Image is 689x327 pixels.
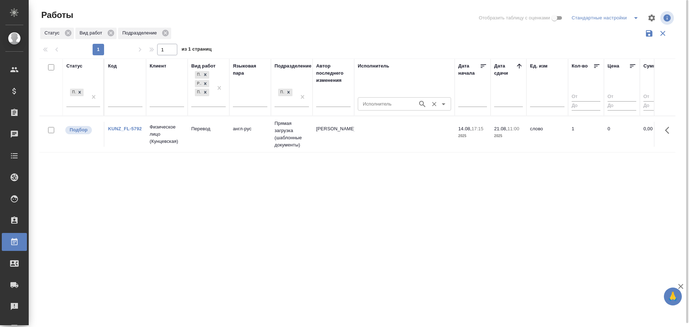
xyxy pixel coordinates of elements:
[277,88,293,97] div: Прямая загрузка (шаблонные документы)
[316,62,351,84] div: Автор последнего изменения
[570,12,643,24] div: split button
[642,27,656,40] button: Сохранить фильтры
[278,89,285,96] div: Прямая загрузка (шаблонные документы)
[108,126,142,131] a: KUNZ_FL-5792
[664,288,682,305] button: 🙏
[608,101,636,110] input: До
[439,99,449,109] button: Open
[656,27,670,40] button: Сбросить фильтры
[472,126,483,131] p: 17:15
[643,101,672,110] input: До
[608,62,619,70] div: Цена
[194,79,210,88] div: Перевод, Редактура, Постредактура машинного перевода
[526,122,568,147] td: слово
[667,289,679,304] span: 🙏
[65,125,100,135] div: Можно подбирать исполнителей
[194,88,210,97] div: Перевод, Редактура, Постредактура машинного перевода
[494,126,507,131] p: 21.08,
[39,9,73,21] span: Работы
[458,62,480,77] div: Дата начала
[233,62,267,77] div: Языковая пара
[572,101,600,110] input: До
[40,28,74,39] div: Статус
[494,132,523,140] p: 2025
[479,14,550,22] span: Отобразить таблицу с оценками
[194,70,210,79] div: Перевод, Редактура, Постредактура машинного перевода
[608,93,636,102] input: От
[507,126,519,131] p: 11:00
[122,29,159,37] p: Подразделение
[494,62,516,77] div: Дата сдачи
[572,93,600,102] input: От
[70,126,88,134] p: Подбор
[150,62,166,70] div: Клиент
[660,11,675,25] span: Посмотреть информацию
[271,116,313,152] td: Прямая загрузка (шаблонные документы)
[643,62,659,70] div: Сумма
[70,89,76,96] div: Подбор
[66,62,83,70] div: Статус
[643,93,672,102] input: От
[195,89,201,96] div: Постредактура машинного перевода
[358,62,389,70] div: Исполнитель
[108,62,117,70] div: Код
[118,28,171,39] div: Подразделение
[150,123,184,145] p: Физическое лицо (Кунцевская)
[643,9,660,27] span: Настроить таблицу
[229,122,271,147] td: англ-рус
[429,99,439,109] button: Очистить
[458,132,487,140] p: 2025
[568,122,604,147] td: 1
[640,122,676,147] td: 0,00 ₽
[661,122,678,139] button: Здесь прячутся важные кнопки
[530,62,548,70] div: Ед. изм
[572,62,588,70] div: Кол-во
[313,122,354,147] td: [PERSON_NAME]
[69,88,84,97] div: Подбор
[44,29,62,37] p: Статус
[458,126,472,131] p: 14.08,
[80,29,105,37] p: Вид работ
[75,28,117,39] div: Вид работ
[195,71,201,79] div: Перевод
[604,122,640,147] td: 0
[195,80,201,88] div: Редактура
[417,99,428,109] button: Поиск
[275,62,311,70] div: Подразделение
[182,45,212,55] span: из 1 страниц
[191,125,226,132] p: Перевод
[191,62,216,70] div: Вид работ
